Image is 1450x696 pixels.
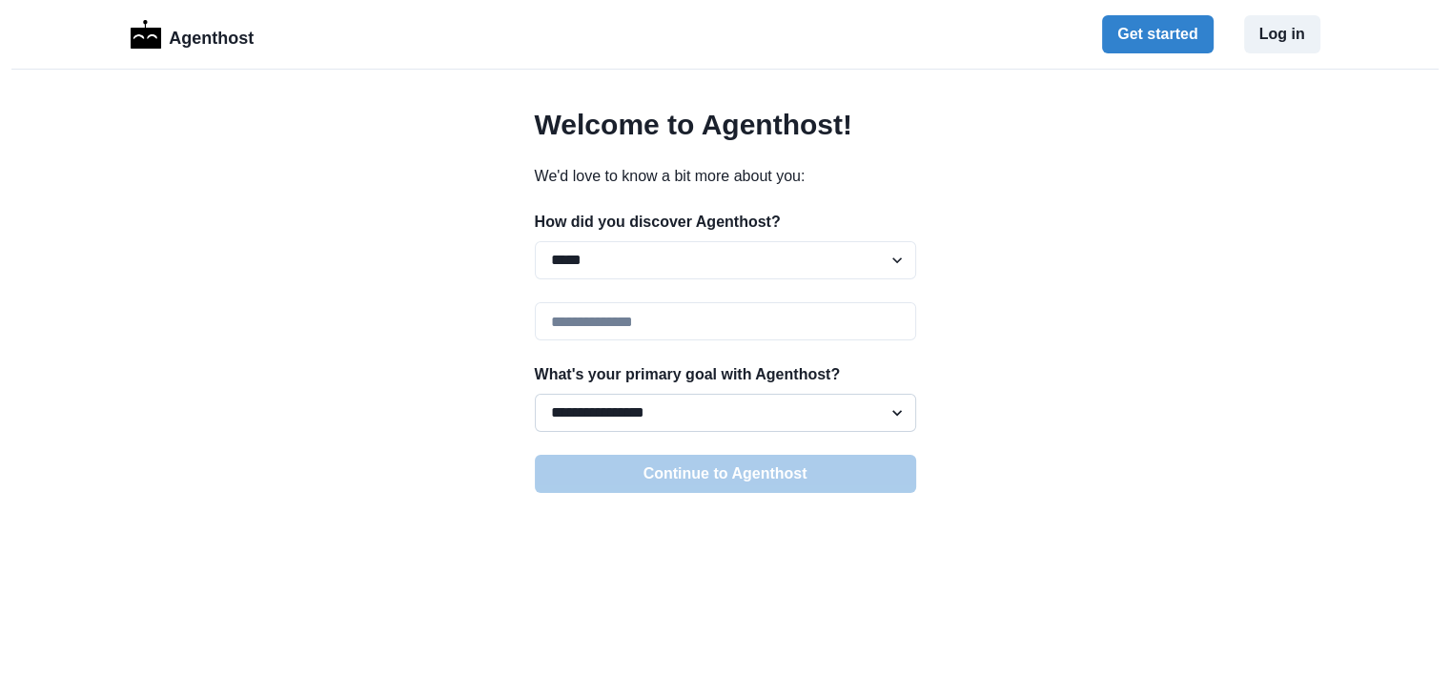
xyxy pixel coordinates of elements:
a: LogoAgenthost [131,18,255,51]
p: Agenthost [169,18,254,51]
button: Continue to Agenthost [535,455,916,493]
img: Logo [131,20,162,49]
p: How did you discover Agenthost? [535,211,916,234]
p: We'd love to know a bit more about you: [535,165,916,188]
h2: Welcome to Agenthost! [535,108,916,142]
button: Get started [1102,15,1213,53]
button: Log in [1244,15,1320,53]
p: What's your primary goal with Agenthost? [535,363,916,386]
